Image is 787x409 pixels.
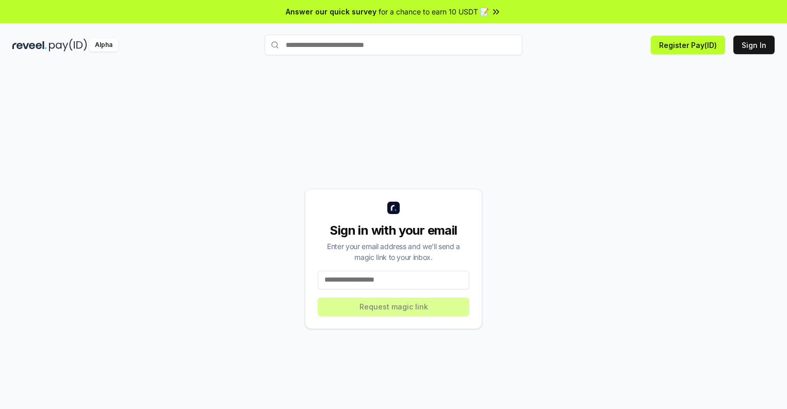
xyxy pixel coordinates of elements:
img: logo_small [387,202,400,214]
span: Answer our quick survey [286,6,376,17]
span: for a chance to earn 10 USDT 📝 [379,6,489,17]
div: Enter your email address and we’ll send a magic link to your inbox. [318,241,469,263]
button: Register Pay(ID) [651,36,725,54]
img: reveel_dark [12,39,47,52]
button: Sign In [733,36,775,54]
div: Sign in with your email [318,222,469,239]
div: Alpha [89,39,118,52]
img: pay_id [49,39,87,52]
